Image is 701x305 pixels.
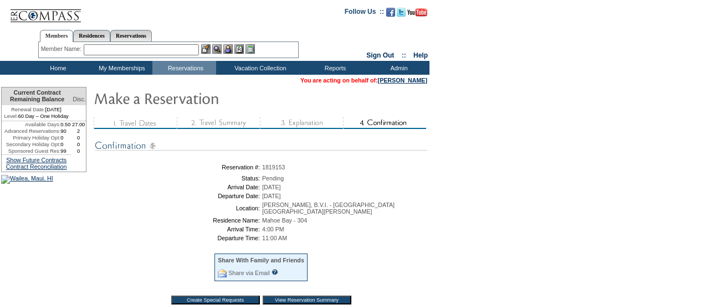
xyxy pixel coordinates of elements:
img: Make Reservation [94,87,315,109]
td: Vacation Collection [216,61,302,75]
img: step3_state3.gif [260,117,343,129]
td: 2 [71,128,86,135]
a: Members [40,30,74,42]
a: Become our fan on Facebook [386,11,395,18]
td: Status: [97,175,260,182]
span: Renewal Date: [11,106,45,113]
td: Available Days: [2,121,60,128]
a: Show Future Contracts [6,157,66,163]
span: [PERSON_NAME], B.V.I. - [GEOGRAPHIC_DATA] [GEOGRAPHIC_DATA][PERSON_NAME] [262,201,395,215]
a: Help [413,51,428,59]
td: Reports [302,61,366,75]
td: 27.00 [71,121,86,128]
span: [DATE] [262,184,281,190]
td: Departure Time: [97,235,260,241]
img: step4_state2.gif [343,117,426,129]
img: Subscribe to our YouTube Channel [407,8,427,17]
a: Follow us on Twitter [397,11,406,18]
td: My Memberships [89,61,152,75]
td: Secondary Holiday Opt: [2,141,60,148]
input: Create Special Requests [171,296,260,304]
td: 0.50 [60,121,71,128]
img: step1_state3.gif [94,117,177,129]
td: Reservations [152,61,216,75]
img: b_calculator.gif [245,44,255,54]
input: View Reservation Summary [263,296,351,304]
div: Member Name: [41,44,84,54]
span: Mahoe Bay - 304 [262,217,307,224]
td: 0 [71,135,86,141]
img: step2_state3.gif [177,117,260,129]
td: Residence Name: [97,217,260,224]
td: 0 [71,148,86,154]
td: 90 [60,128,71,135]
img: b_edit.gif [201,44,211,54]
td: 0 [71,141,86,148]
span: You are acting on behalf of: [300,77,427,84]
a: Reservations [110,30,152,42]
span: Disc. [73,96,86,102]
td: Primary Holiday Opt: [2,135,60,141]
td: [DATE] [2,105,71,113]
td: 99 [60,148,71,154]
td: Departure Date: [97,193,260,199]
a: Sign Out [366,51,394,59]
td: Arrival Date: [97,184,260,190]
td: Reservation #: [97,164,260,170]
img: Become our fan on Facebook [386,8,395,17]
span: Pending [262,175,284,182]
img: View [212,44,222,54]
input: What is this? [272,269,278,275]
td: 0 [60,141,71,148]
span: [DATE] [262,193,281,199]
td: Home [25,61,89,75]
span: 1819153 [262,164,285,170]
span: Level: [4,113,18,120]
td: Current Contract Remaining Balance [2,87,71,105]
span: 11:00 AM [262,235,287,241]
a: Contract Reconciliation [6,163,67,170]
div: Share With Family and Friends [218,257,304,263]
img: Impersonate [223,44,233,54]
img: Follow us on Twitter [397,8,406,17]
td: Arrival Time: [97,226,260,232]
a: Share via Email [228,270,270,276]
td: Follow Us :: [345,7,384,20]
span: :: [402,51,406,59]
td: Sponsored Guest Res: [2,148,60,154]
td: 0 [60,135,71,141]
td: 60 Day – One Holiday [2,113,71,121]
td: Advanced Reservations: [2,128,60,135]
img: Wailea, Maui, HI [1,175,53,184]
a: Subscribe to our YouTube Channel [407,11,427,18]
img: Reservations [234,44,244,54]
td: Admin [366,61,429,75]
a: Residences [73,30,110,42]
a: [PERSON_NAME] [378,77,427,84]
td: Location: [97,201,260,215]
span: 4:00 PM [262,226,284,232]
